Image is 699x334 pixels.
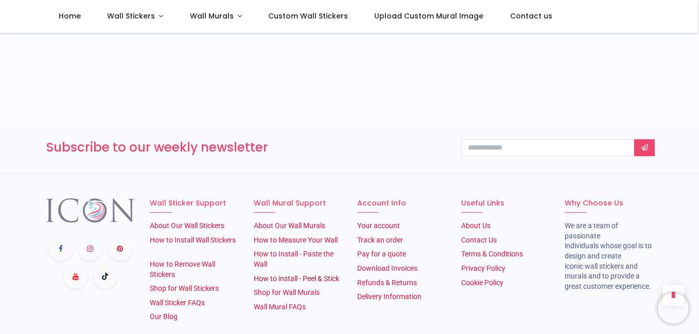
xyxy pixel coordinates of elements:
a: About Our Wall Murals [254,221,325,230]
a: Wall Mural FAQs [254,303,306,311]
a: About Us​ [461,221,491,230]
a: Shop for Wall Stickers [150,284,219,292]
h6: Wall Mural Support [254,198,342,209]
a: Cookie Policy [461,279,503,287]
a: Your account [357,221,400,230]
span: Upload Custom Mural Image [374,11,483,21]
a: How to Measure Your Wall [254,236,338,244]
span: Wall Murals [190,11,234,21]
a: Shop for Wall Murals [254,288,320,296]
a: Download Invoices [357,264,417,272]
iframe: Customer reviews powered by Trustpilot [46,17,653,89]
a: How to Remove Wall Stickers [150,260,215,279]
span: Home [59,11,81,21]
a: Refunds & Returns [357,279,417,287]
a: Delivery Information [357,292,422,301]
span: Custom Wall Stickers [268,11,348,21]
li: We are a team of passionate individuals whose goal is to design and create iconic wall stickers a... [565,221,653,291]
a: Contact Us [461,236,497,244]
a: How to install - Peel & Stick [254,274,339,283]
a: Our Blog [150,312,178,321]
a: Track an order [357,236,403,244]
h6: Account Info [357,198,446,209]
span: Wall Stickers [107,11,155,21]
a: Terms & Conditions [461,250,523,258]
a: Wall Sticker FAQs [150,299,205,307]
a: How to Install - Paste the Wall [254,250,334,268]
span: Contact us [510,11,552,21]
a: Privacy Policy [461,264,505,272]
h6: Why Choose Us [565,198,653,209]
a: About Our Wall Stickers [150,221,224,230]
h6: Useful Links [461,198,550,209]
a: Pay for a quote [357,250,406,258]
a: How to Install Wall Stickers [150,236,236,244]
iframe: Brevo live chat [658,293,689,324]
h3: Subscribe to our weekly newsletter [46,139,446,156]
h6: Wall Sticker Support [150,198,238,209]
